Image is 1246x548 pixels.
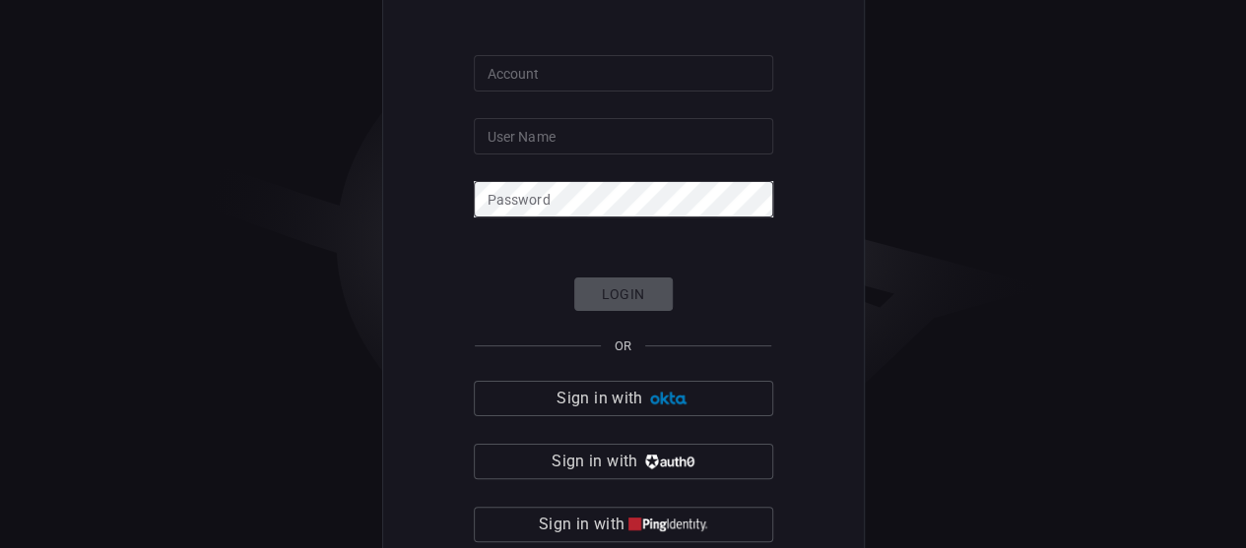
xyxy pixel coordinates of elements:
span: OR [615,338,631,353]
button: Sign in with [474,381,773,416]
img: Ad5vKXme8s1CQAAAABJRU5ErkJggg== [647,392,689,406]
input: Type your user name [474,118,773,154]
input: Type your account [474,55,773,91]
span: Sign in with [552,448,637,475]
span: Sign in with [539,511,624,538]
button: Sign in with [474,507,773,542]
span: Sign in with [557,385,642,412]
img: vP8Hhh4KuCH8AavWKdZY7RZgAAAAASUVORK5CYII= [642,455,694,469]
img: quu4iresuhQAAAABJRU5ErkJggg== [628,518,707,532]
button: Sign in with [474,444,773,479]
